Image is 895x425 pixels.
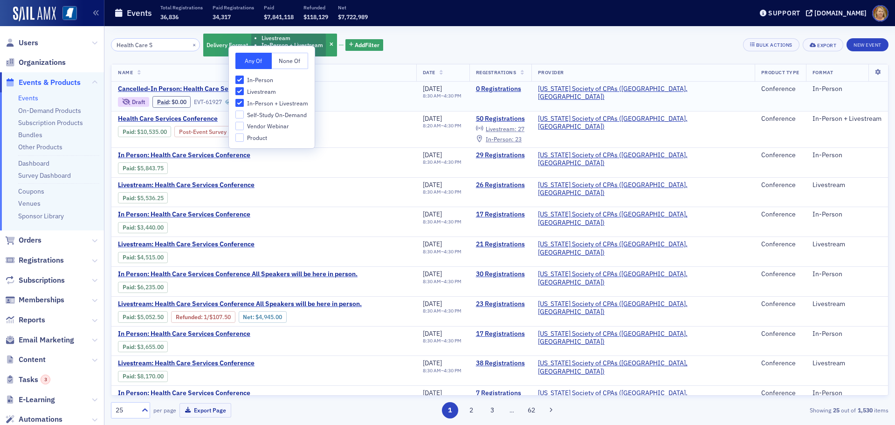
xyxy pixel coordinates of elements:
a: [US_STATE] Society of CPAs ([GEOGRAPHIC_DATA], [GEOGRAPHIC_DATA]) [538,85,748,101]
span: $8,170.00 [137,373,164,380]
span: Users [19,38,38,48]
a: On-Demand Products [18,106,81,115]
a: Venues [18,199,41,208]
span: E-Learning [19,395,55,405]
a: 30 Registrations [476,270,525,279]
time: 4:30 PM [444,92,461,99]
span: [DATE] [423,84,442,93]
a: 26 Registrations [476,181,525,189]
span: : [123,128,137,135]
span: : [123,284,137,291]
span: Reports [19,315,45,325]
span: In-Person : [486,135,514,143]
time: 4:30 PM [444,278,461,285]
span: 23 [515,135,522,143]
div: Draft [118,97,149,107]
span: Mississippi Society of CPAs (Ridgeland, MS) [538,300,748,316]
label: In-Person [235,76,308,84]
button: Export Page [179,403,231,418]
a: Paid [123,224,134,231]
p: Total Registrations [160,4,203,11]
a: 17 Registrations [476,210,525,219]
a: Memberships [5,295,64,305]
a: 29 Registrations [476,151,525,160]
span: [DATE] [423,114,442,123]
button: 1 [442,402,458,418]
span: Livestream: Health Care Services Conference [118,240,275,249]
strong: 25 [831,406,841,414]
a: Paid [123,284,134,291]
h1: Events [127,7,152,19]
a: 23 Registrations [476,300,525,308]
span: Mississippi Society of CPAs (Ridgeland, MS) [538,389,748,405]
a: Subscriptions [5,275,65,286]
time: 4:30 PM [444,188,461,195]
div: Livestream [812,300,881,308]
a: Users [5,38,38,48]
span: Add Filter [355,41,379,49]
div: Paid: 18 - $344000 [118,222,168,233]
a: [US_STATE] Society of CPAs ([GEOGRAPHIC_DATA], [GEOGRAPHIC_DATA]) [538,151,748,167]
span: : [123,195,137,202]
a: Paid [123,343,134,350]
time: 8:30 AM [423,218,441,225]
div: Conference [761,270,799,279]
a: 7 Registrations [476,389,525,397]
input: Livestream [235,87,244,96]
span: Livestream: Health Care Services Conference All Speakers will be here in person. [118,300,362,308]
span: Orders [19,235,41,245]
label: Vendor Webinar [235,122,308,130]
div: Refunded: 30 - $505250 [171,311,235,322]
a: Paid [123,373,134,380]
a: Paid [157,98,169,105]
span: … [505,406,518,414]
div: Paid: 34 - $584375 [118,162,168,174]
span: Email Marketing [19,335,74,345]
span: $7,841,118 [264,13,294,21]
span: $3,655.00 [137,343,164,350]
a: Other Products [18,143,62,151]
span: Product Type [761,69,799,76]
span: Livestream: Health Care Services Conference [118,181,275,189]
a: [US_STATE] Society of CPAs ([GEOGRAPHIC_DATA], [GEOGRAPHIC_DATA]) [538,210,748,227]
a: [US_STATE] Society of CPAs ([GEOGRAPHIC_DATA], [GEOGRAPHIC_DATA]) [538,115,748,131]
span: Registrations [476,69,516,76]
div: – [423,308,461,314]
span: Mississippi Society of CPAs (Ridgeland, MS) [538,181,748,197]
a: 17 Registrations [476,330,525,338]
span: Automations [19,414,62,425]
span: Delivery Format [207,41,248,49]
a: [US_STATE] Society of CPAs ([GEOGRAPHIC_DATA], [GEOGRAPHIC_DATA]) [538,270,748,286]
button: 3 [484,402,501,418]
span: $118,129 [303,13,328,21]
time: 8:30 AM [423,248,441,255]
a: Paid [123,314,134,320]
a: In-Person: 23 [476,135,522,143]
div: In-Person [812,151,881,160]
div: Conference [761,330,799,338]
label: In-Person + Livestream [235,99,308,107]
div: Draft [132,99,145,105]
a: Email Marketing [5,335,74,345]
div: Export [817,43,836,48]
div: Support [768,9,800,17]
label: Product [235,133,308,142]
a: 0 Registrations [476,85,525,93]
a: In Person: Health Care Services Conference [118,330,275,338]
a: [US_STATE] Society of CPAs ([GEOGRAPHIC_DATA], [GEOGRAPHIC_DATA]) [538,389,748,405]
div: 3 [41,375,50,384]
span: In-Person + Livestream [247,99,308,107]
time: 8:30 AM [423,188,441,195]
span: Vendor Webinar [247,122,289,130]
div: [DOMAIN_NAME] [814,9,867,17]
span: In Person: Health Care Services Conference All Speakers will be here in person. [118,270,358,279]
span: [DATE] [423,359,442,367]
a: [US_STATE] Society of CPAs ([GEOGRAPHIC_DATA], [GEOGRAPHIC_DATA]) [538,240,748,257]
a: In Person: Health Care Services Conference [118,389,275,397]
a: Paid [123,254,134,261]
a: EventPage [225,98,261,105]
span: In-Person [247,76,273,84]
button: Bulk Actions [743,38,799,51]
a: Automations [5,414,62,425]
